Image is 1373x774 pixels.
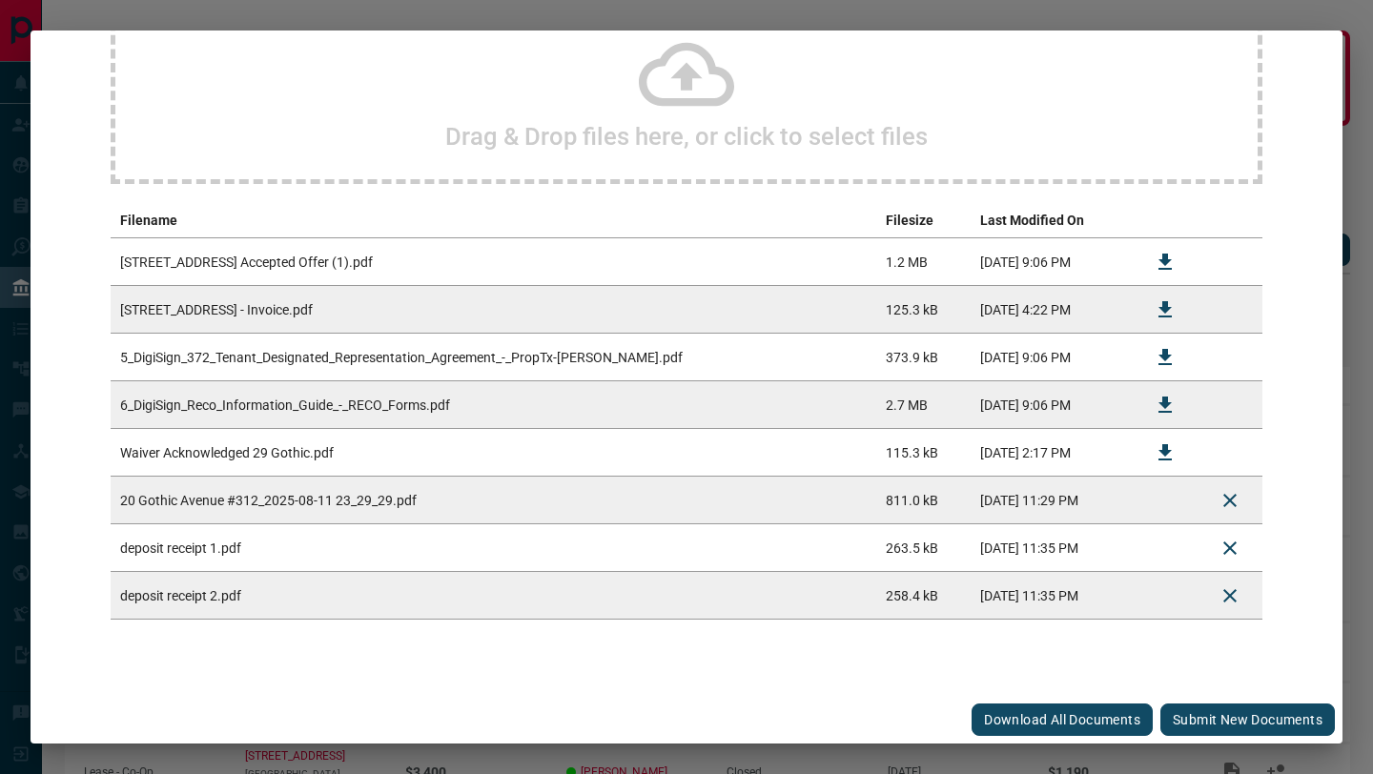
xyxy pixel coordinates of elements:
[1142,382,1188,428] button: Download
[971,334,1133,381] td: [DATE] 9:06 PM
[1133,203,1198,238] th: download action column
[971,381,1133,429] td: [DATE] 9:06 PM
[971,477,1133,524] td: [DATE] 11:29 PM
[876,572,971,620] td: 258.4 kB
[1160,703,1335,736] button: Submit new documents
[1198,203,1262,238] th: delete file action column
[971,203,1133,238] th: Last Modified On
[111,477,876,524] td: 20 Gothic Avenue #312_2025-08-11 23_29_29.pdf
[1142,287,1188,333] button: Download
[971,429,1133,477] td: [DATE] 2:17 PM
[876,334,971,381] td: 373.9 kB
[876,238,971,286] td: 1.2 MB
[1207,573,1253,619] button: Delete
[111,203,876,238] th: Filename
[971,238,1133,286] td: [DATE] 9:06 PM
[111,381,876,429] td: 6_DigiSign_Reco_Information_Guide_-_RECO_Forms.pdf
[1142,239,1188,285] button: Download
[445,122,928,151] h2: Drag & Drop files here, or click to select files
[971,572,1133,620] td: [DATE] 11:35 PM
[111,238,876,286] td: [STREET_ADDRESS] Accepted Offer (1).pdf
[1142,430,1188,476] button: Download
[971,286,1133,334] td: [DATE] 4:22 PM
[971,524,1133,572] td: [DATE] 11:35 PM
[1142,335,1188,380] button: Download
[1207,478,1253,523] button: Delete
[111,429,876,477] td: Waiver Acknowledged 29 Gothic.pdf
[972,703,1153,736] button: Download All Documents
[876,286,971,334] td: 125.3 kB
[876,381,971,429] td: 2.7 MB
[111,524,876,572] td: deposit receipt 1.pdf
[876,524,971,572] td: 263.5 kB
[111,286,876,334] td: [STREET_ADDRESS] - Invoice.pdf
[876,203,971,238] th: Filesize
[1207,525,1253,571] button: Delete
[876,477,971,524] td: 811.0 kB
[111,334,876,381] td: 5_DigiSign_372_Tenant_Designated_Representation_Agreement_-_PropTx-[PERSON_NAME].pdf
[876,429,971,477] td: 115.3 kB
[111,572,876,620] td: deposit receipt 2.pdf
